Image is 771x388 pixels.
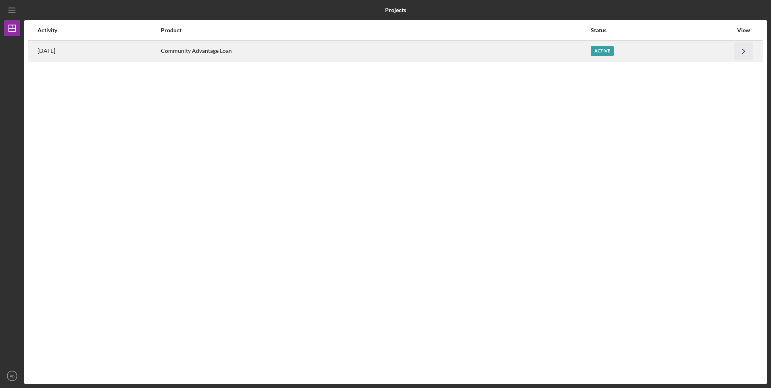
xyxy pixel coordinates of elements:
div: View [733,27,754,33]
text: FB [10,374,15,378]
div: Active [591,46,614,56]
b: Projects [385,7,406,13]
div: Activity [38,27,160,33]
div: Status [591,27,733,33]
time: 2025-08-06 19:06 [38,48,55,54]
div: Product [161,27,590,33]
div: Community Advantage Loan [161,41,590,61]
button: FB [4,368,20,384]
